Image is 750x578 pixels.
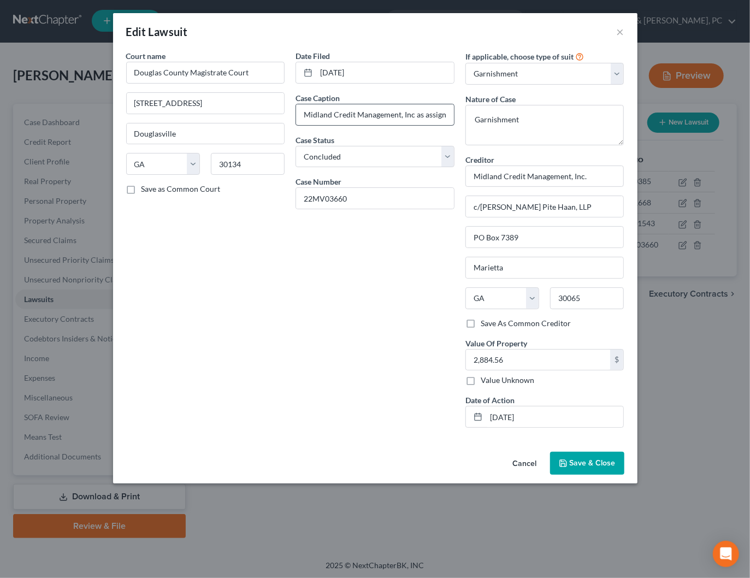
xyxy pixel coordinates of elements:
[550,452,624,475] button: Save & Close
[127,93,285,114] input: Enter address...
[570,458,616,468] span: Save & Close
[149,25,188,38] span: Lawsuit
[296,104,454,125] input: --
[617,25,624,38] button: ×
[466,227,624,247] input: Apt, Suite, etc...
[127,123,285,144] input: Enter city...
[610,350,623,370] div: $
[466,196,624,217] input: Enter address...
[550,287,624,309] input: Enter zip...
[713,541,739,567] div: Open Intercom Messenger
[296,176,341,187] label: Case Number
[316,62,454,83] input: MM/DD/YYYY
[481,318,571,329] label: Save As Common Creditor
[465,51,574,62] label: If applicable, choose type of suit
[465,338,527,349] label: Value Of Property
[296,188,454,209] input: #
[296,92,340,104] label: Case Caption
[126,51,166,61] span: Court name
[126,62,285,84] input: Search court by name...
[126,25,146,38] span: Edit
[504,453,546,475] button: Cancel
[211,153,285,175] input: Enter zip...
[466,350,611,370] input: 0.00
[465,93,516,105] label: Nature of Case
[465,394,515,406] label: Date of Action
[141,184,221,194] label: Save as Common Court
[296,135,334,145] span: Case Status
[465,166,624,187] input: Search creditor by name...
[465,155,494,164] span: Creditor
[481,375,534,386] label: Value Unknown
[296,50,330,62] label: Date Filed
[466,257,624,278] input: Enter city...
[486,406,624,427] input: MM/DD/YYYY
